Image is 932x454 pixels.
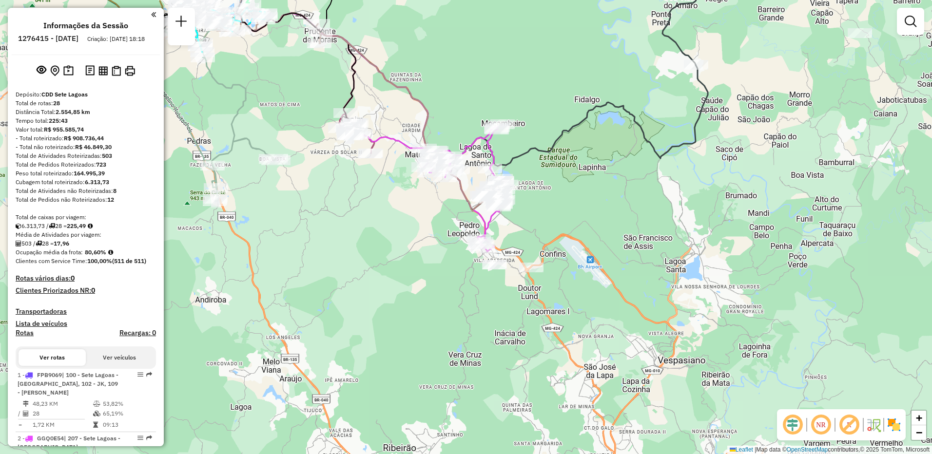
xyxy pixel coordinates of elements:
strong: 80,60% [85,248,106,256]
div: - Total roteirizado: [16,134,156,143]
div: Total de rotas: [16,99,156,108]
td: = [18,420,22,430]
span: GGQ0E54 [37,435,64,442]
h4: Clientes Priorizados NR: [16,286,156,295]
td: 48,23 KM [32,399,93,409]
button: Painel de Sugestão [61,63,76,78]
div: Atividade não roteirizada - WILIAN CASSIMIRO ROCHA 07459837660 [482,260,506,269]
div: Peso total roteirizado: [16,169,156,178]
div: Atividade não roteirizada - DIRLENE TEFF DE SOUZA TEODORO [484,124,508,133]
div: Map data © contributors,© 2025 TomTom, Microsoft [727,446,932,454]
i: Meta Caixas/viagem: 224,40 Diferença: 1,09 [88,223,93,229]
strong: 28 [53,99,60,107]
i: Total de rotas [49,223,55,229]
td: 65,19% [102,409,152,418]
h4: Transportadoras [16,307,156,316]
td: 53,82% [102,399,152,409]
div: 503 / 28 = [16,239,156,248]
strong: 6.313,73 [85,178,109,186]
i: Tempo total em rota [93,422,98,428]
div: - Total não roteirizado: [16,143,156,151]
td: / [18,409,22,418]
button: Ver veículos [86,349,153,366]
strong: CDD Sete Lagoas [41,91,88,98]
em: Rota exportada [146,372,152,378]
img: Exibir/Ocultar setores [886,417,902,433]
div: 6.313,73 / 28 = [16,222,156,230]
em: Rota exportada [146,435,152,441]
em: Média calculada utilizando a maior ocupação (%Peso ou %Cubagem) de cada rota da sessão. Rotas cro... [108,249,113,255]
div: Atividade não roteirizada - MERCEARIA FAUSTINO E SOUZA LTDA [478,164,502,173]
button: Ver rotas [19,349,86,366]
i: Total de Atividades [16,241,21,246]
button: Visualizar Romaneio [110,64,123,78]
button: Imprimir Rotas [123,64,137,78]
img: Fluxo de ruas [866,417,881,433]
h4: Rotas vários dias: [16,274,156,283]
h4: Informações da Sessão [43,21,128,30]
button: Exibir sessão original [35,63,48,78]
div: Atividade não roteirizada - BRUNO HENRIQUE CASSIMIRO FONSECA [490,119,515,129]
a: Clique aqui para minimizar o painel [151,9,156,20]
em: Opções [137,435,143,441]
a: Rotas [16,329,34,337]
strong: 503 [102,152,112,159]
div: Atividade não roteirizada - IDALMO VILARINO PEREIRA [472,191,497,201]
span: Ocultar NR [809,413,833,436]
strong: R$ 908.736,44 [64,134,104,142]
div: Depósito: [16,90,156,99]
strong: 225,49 [67,222,86,229]
div: Total de Atividades Roteirizadas: [16,151,156,160]
button: Visualizar relatório de Roteirização [97,64,110,77]
td: 09:13 [102,420,152,430]
div: Distância Total: [16,108,156,116]
div: Tempo total: [16,116,156,125]
div: Total de Pedidos não Roteirizados: [16,195,156,204]
span: 2 - [18,435,120,451]
span: Clientes com Service Time: [16,257,87,265]
span: 1 - [18,371,118,396]
a: Leaflet [730,446,753,453]
span: Exibir rótulo [837,413,861,436]
td: 1,72 KM [32,420,93,430]
h6: 1276415 - [DATE] [18,34,78,43]
a: OpenStreetMap [787,446,828,453]
span: − [916,426,922,438]
div: Cubagem total roteirizado: [16,178,156,187]
i: % de utilização do peso [93,401,100,407]
strong: 723 [96,161,106,168]
strong: 0 [91,286,95,295]
div: Total de Atividades não Roteirizadas: [16,187,156,195]
a: Zoom out [912,425,926,440]
div: Total de caixas por viagem: [16,213,156,222]
span: FPB9069 [37,371,62,378]
span: Ocupação média da frota: [16,248,83,256]
em: Opções [137,372,143,378]
span: | 100 - Sete Lagoas - [GEOGRAPHIC_DATA], 102 - JK, 109 - [PERSON_NAME] [18,371,118,396]
i: Distância Total [23,401,29,407]
div: Atividade não roteirizada - MARLON VIEIRA OSORIO [519,263,544,272]
a: Nova sessão e pesquisa [172,12,191,34]
strong: 0 [71,274,75,283]
i: Total de Atividades [23,411,29,416]
div: Valor total: [16,125,156,134]
strong: 225:43 [49,117,68,124]
i: Total de rotas [36,241,42,246]
div: Atividade não roteirizada - IDALMO VILARINO PEREIRA [472,191,496,201]
strong: (511 de 511) [112,257,146,265]
div: Atividade não roteirizada - SILVANA MARQUES [848,28,872,38]
strong: 8 [113,187,116,194]
strong: 12 [107,196,114,203]
strong: R$ 955.585,74 [44,126,84,133]
a: Exibir filtros [901,12,920,31]
h4: Lista de veículos [16,320,156,328]
a: Zoom in [912,411,926,425]
span: | 207 - Sete Lagoas - [GEOGRAPHIC_DATA] [18,435,120,451]
h4: Recargas: 0 [119,329,156,337]
div: Total de Pedidos Roteirizados: [16,160,156,169]
span: | [755,446,756,453]
div: Média de Atividades por viagem: [16,230,156,239]
i: Cubagem total roteirizado [16,223,21,229]
button: Logs desbloquear sessão [83,63,97,78]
